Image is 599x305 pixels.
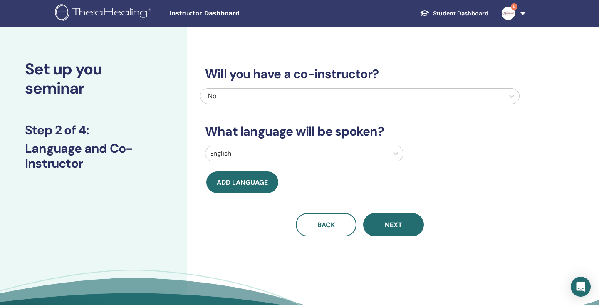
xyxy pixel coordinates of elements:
[200,124,520,139] h3: What language will be spoken?
[317,221,335,229] span: Back
[208,92,216,100] span: No
[206,171,278,193] button: Add language
[217,178,268,187] span: Add language
[25,123,162,138] h3: Step 2 of 4 :
[363,213,424,236] button: Next
[296,213,356,236] button: Back
[571,277,591,297] div: Open Intercom Messenger
[200,67,520,82] h3: Will you have a co-instructor?
[25,60,162,98] h2: Set up you seminar
[420,10,430,17] img: graduation-cap-white.svg
[55,4,154,23] img: logo.png
[25,141,162,171] h3: Language and Co-Instructor
[511,3,517,10] span: 5
[385,221,402,229] span: Next
[502,7,515,20] img: default.jpg
[413,6,495,21] a: Student Dashboard
[169,9,294,18] span: Instructor Dashboard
